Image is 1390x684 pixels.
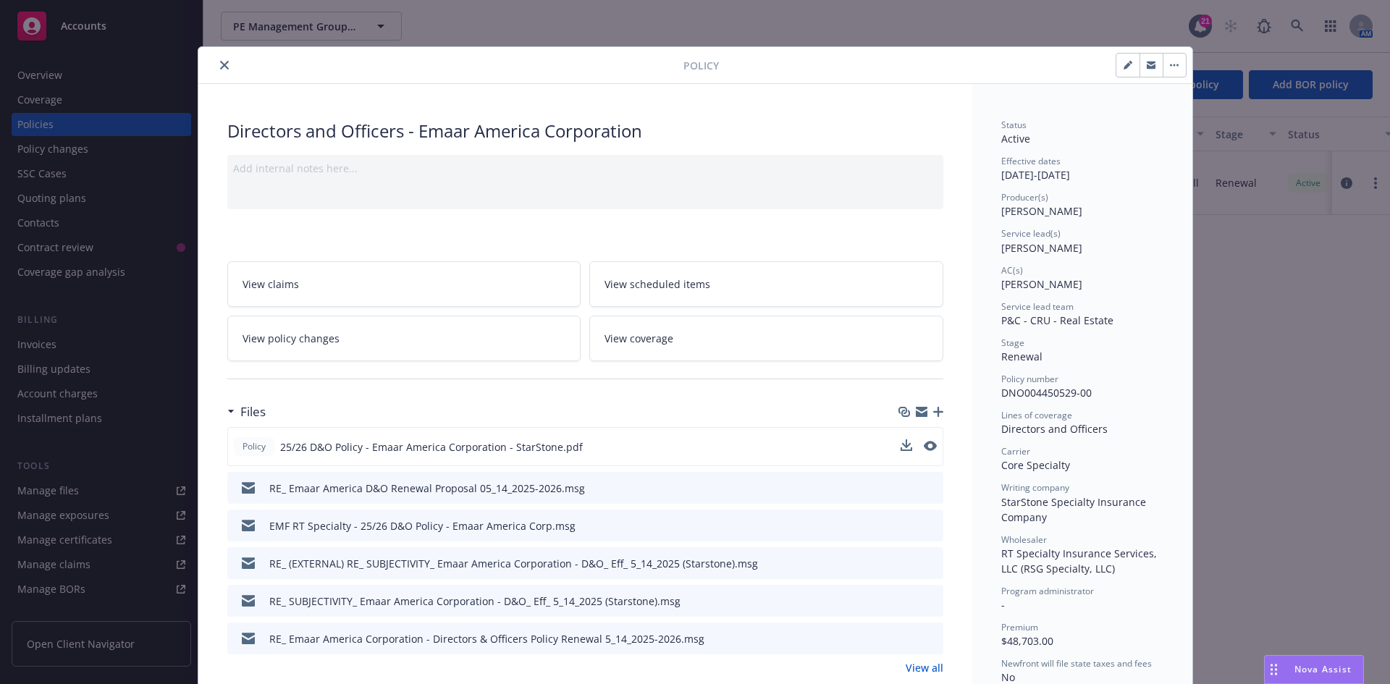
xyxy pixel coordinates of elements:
[1001,277,1082,291] span: [PERSON_NAME]
[1001,481,1069,494] span: Writing company
[1001,598,1005,612] span: -
[924,481,938,496] button: preview file
[227,119,943,143] div: Directors and Officers - Emaar America Corporation
[1001,458,1070,472] span: Core Specialty
[1001,132,1030,145] span: Active
[240,440,269,453] span: Policy
[1264,655,1364,684] button: Nova Assist
[924,631,938,646] button: preview file
[1001,621,1038,633] span: Premium
[1001,670,1015,684] span: No
[227,402,266,421] div: Files
[269,631,704,646] div: RE_ Emaar America Corporation - Directors & Officers Policy Renewal 5_14_2025-2026.msg
[901,631,913,646] button: download file
[901,481,913,496] button: download file
[1001,409,1072,421] span: Lines of coverage
[924,594,938,609] button: preview file
[589,316,943,361] a: View coverage
[1001,155,1061,167] span: Effective dates
[1001,634,1053,648] span: $48,703.00
[240,402,266,421] h3: Files
[1001,155,1163,182] div: [DATE] - [DATE]
[901,439,912,455] button: download file
[901,556,913,571] button: download file
[269,518,576,533] div: EMF RT Specialty - 25/26 D&O Policy - Emaar America Corp.msg
[280,439,583,455] span: 25/26 D&O Policy - Emaar America Corporation - StarStone.pdf
[1001,657,1152,670] span: Newfront will file state taxes and fees
[1001,585,1094,597] span: Program administrator
[924,441,937,451] button: preview file
[924,518,938,533] button: preview file
[901,518,913,533] button: download file
[605,331,673,346] span: View coverage
[1001,533,1047,546] span: Wholesaler
[269,594,681,609] div: RE_ SUBJECTIVITY_ Emaar America Corporation - D&O_ Eff_ 5_14_2025 (Starstone).msg
[233,161,938,176] div: Add internal notes here...
[227,316,581,361] a: View policy changes
[1001,119,1027,131] span: Status
[227,261,581,307] a: View claims
[1265,656,1283,683] div: Drag to move
[1001,445,1030,457] span: Carrier
[683,58,719,73] span: Policy
[1001,495,1149,524] span: StarStone Specialty Insurance Company
[243,276,299,292] span: View claims
[1001,373,1058,385] span: Policy number
[1001,337,1024,349] span: Stage
[589,261,943,307] a: View scheduled items
[1001,264,1023,276] span: AC(s)
[269,556,758,571] div: RE_ (EXTERNAL) RE_ SUBJECTIVITY_ Emaar America Corporation - D&O_ Eff_ 5_14_2025 (Starstone).msg
[216,56,233,74] button: close
[243,331,340,346] span: View policy changes
[1294,663,1352,675] span: Nova Assist
[1001,241,1082,255] span: [PERSON_NAME]
[1001,386,1092,400] span: DNO004450529-00
[1001,546,1160,575] span: RT Specialty Insurance Services, LLC (RSG Specialty, LLC)
[1001,204,1082,218] span: [PERSON_NAME]
[901,594,913,609] button: download file
[1001,350,1042,363] span: Renewal
[605,276,710,292] span: View scheduled items
[906,660,943,675] a: View all
[901,439,912,451] button: download file
[1001,300,1074,313] span: Service lead team
[1001,191,1048,203] span: Producer(s)
[1001,313,1113,327] span: P&C - CRU - Real Estate
[924,556,938,571] button: preview file
[924,439,937,455] button: preview file
[1001,422,1108,436] span: Directors and Officers
[269,481,585,496] div: RE_ Emaar America D&O Renewal Proposal 05_14_2025-2026.msg
[1001,227,1061,240] span: Service lead(s)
